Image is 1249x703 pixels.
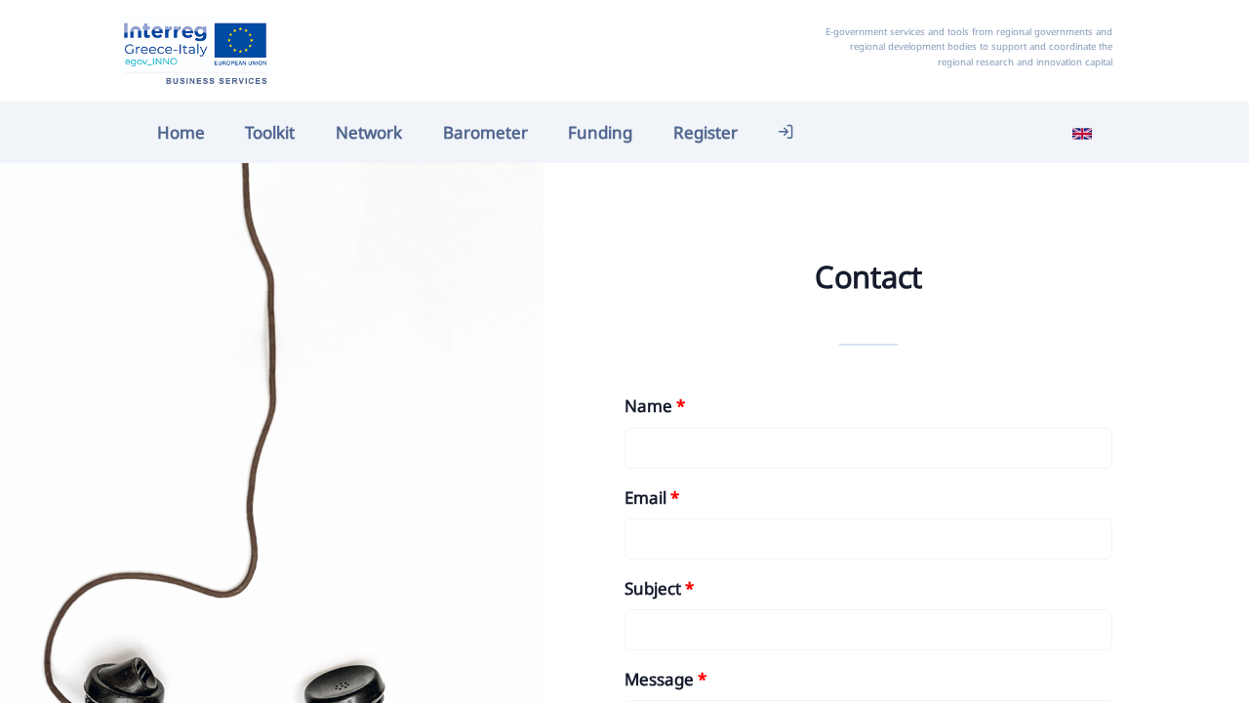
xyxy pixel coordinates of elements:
a: Register [653,111,758,153]
img: en_flag.svg [1072,124,1092,144]
img: Home [117,15,273,87]
a: Funding [547,111,653,153]
label: Message [624,666,706,692]
h2: Contact [624,257,1112,298]
a: Toolkit [225,111,316,153]
a: Barometer [423,111,548,153]
a: Network [315,111,423,153]
label: Email [624,484,679,511]
a: Home [137,111,225,153]
label: Name [624,393,685,419]
label: Subject [624,575,694,601]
